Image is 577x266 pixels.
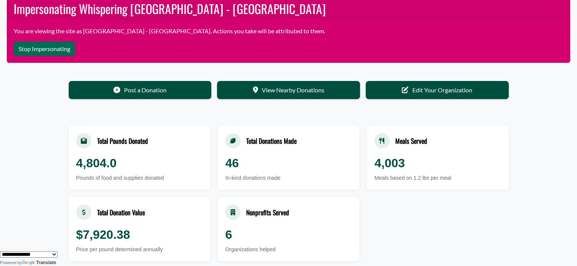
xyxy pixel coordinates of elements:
div: In-kind donations made [225,174,352,182]
div: 4,003 [374,154,501,172]
button: Stop Impersonating [14,42,75,56]
div: 6 [225,226,352,244]
div: Total Donations Made [246,136,297,146]
p: You are viewing the site as [GEOGRAPHIC_DATA] - [GEOGRAPHIC_DATA]. Actions you take will be attri... [14,26,563,36]
div: 46 [225,154,352,172]
div: Meals based on 1.2 lbs per meal [374,174,501,182]
div: Meals Served [395,136,427,146]
div: $7,920.38 [76,226,203,244]
div: Total Donation Value [97,207,145,217]
div: Pounds of food and supplies donated [76,174,203,182]
a: View Nearby Donations [217,81,360,99]
div: Total Pounds Donated [97,136,148,146]
div: Organizations helped [225,246,352,254]
img: Google Translate [22,260,36,266]
a: Translate [22,260,56,265]
div: Nonprofits Served [246,207,289,217]
div: 4,804.0 [76,154,203,172]
div: Price per pound determined annually [76,246,203,254]
a: Edit Your Organization [366,81,509,99]
a: Post a Donation [69,81,212,99]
